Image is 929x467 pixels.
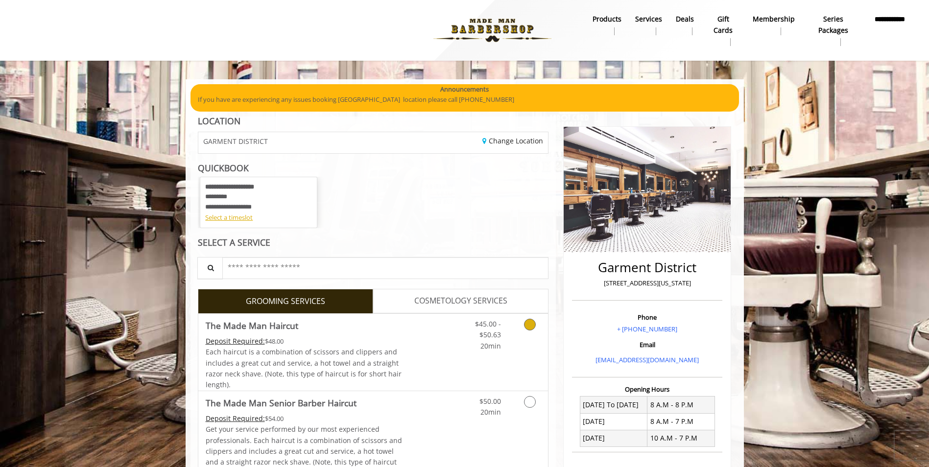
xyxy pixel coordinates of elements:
[580,397,647,413] td: [DATE] To [DATE]
[440,84,489,94] b: Announcements
[580,430,647,446] td: [DATE]
[480,341,501,350] span: 20min
[708,14,739,36] b: gift cards
[574,260,720,275] h2: Garment District
[676,14,694,24] b: Deals
[206,413,403,424] div: $54.00
[206,319,298,332] b: The Made Man Haircut
[198,94,732,105] p: If you have are experiencing any issues booking [GEOGRAPHIC_DATA] location please call [PHONE_NUM...
[205,212,312,223] div: Select a timeslot
[206,336,403,347] div: $48.00
[206,336,265,346] span: This service needs some Advance to be paid before we block your appointment
[206,414,265,423] span: This service needs some Advance to be paid before we block your appointment
[580,413,647,430] td: [DATE]
[203,138,268,145] span: GARMENT DISTRICT
[574,341,720,348] h3: Email
[647,430,715,446] td: 10 A.M - 7 P.M
[586,12,628,38] a: Productsproducts
[628,12,669,38] a: ServicesServices
[574,278,720,288] p: [STREET_ADDRESS][US_STATE]
[197,257,223,279] button: Service Search
[809,14,858,36] b: Series packages
[574,314,720,321] h3: Phone
[753,14,795,24] b: Membership
[425,3,560,57] img: Made Man Barbershop logo
[198,238,549,247] div: SELECT A SERVICE
[701,12,746,48] a: Gift cardsgift cards
[596,355,699,364] a: [EMAIL_ADDRESS][DOMAIN_NAME]
[482,136,543,145] a: Change Location
[647,413,715,430] td: 8 A.M - 7 P.M
[593,14,621,24] b: products
[206,347,402,389] span: Each haircut is a combination of scissors and clippers and includes a great cut and service, a ho...
[746,12,802,38] a: MembershipMembership
[246,295,325,308] span: GROOMING SERVICES
[198,115,240,127] b: LOCATION
[802,12,865,48] a: Series packagesSeries packages
[479,397,501,406] span: $50.00
[635,14,662,24] b: Services
[475,319,501,339] span: $45.00 - $50.63
[669,12,701,38] a: DealsDeals
[617,325,677,333] a: + [PHONE_NUMBER]
[572,386,722,393] h3: Opening Hours
[206,396,357,410] b: The Made Man Senior Barber Haircut
[647,397,715,413] td: 8 A.M - 8 P.M
[414,295,507,307] span: COSMETOLOGY SERVICES
[198,162,249,174] b: QUICKBOOK
[480,407,501,417] span: 20min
